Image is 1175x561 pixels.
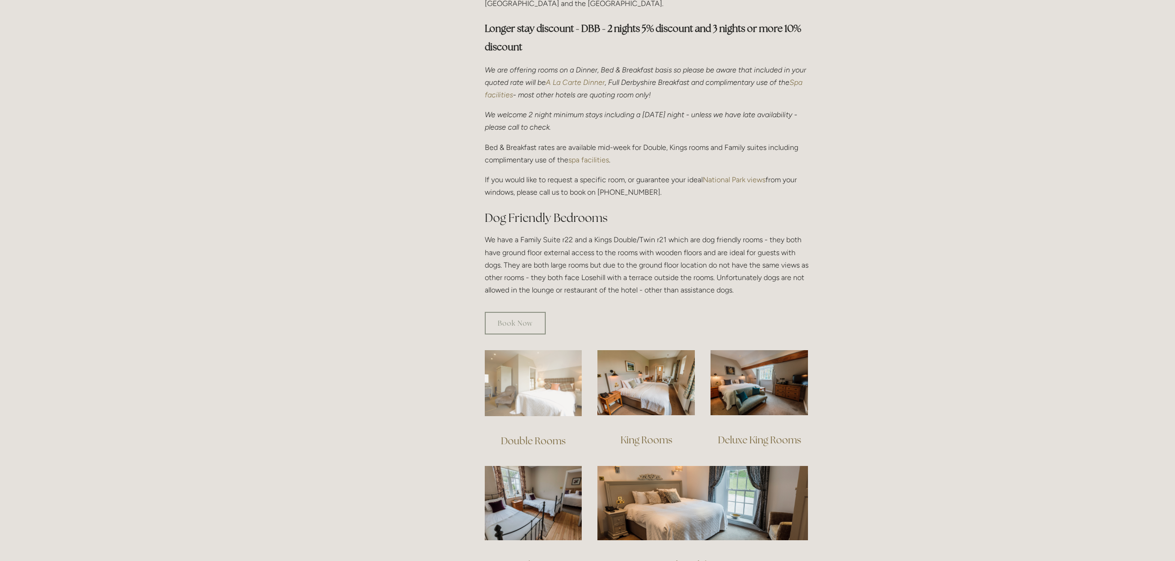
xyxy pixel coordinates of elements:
[485,66,808,87] em: We are offering rooms on a Dinner, Bed & Breakfast basis so please be aware that included in your...
[597,466,808,540] img: The Edale Suite, Losehill Hotel
[485,173,808,198] p: If you would like to request a specific room, or guarantee your ideal from your windows, please c...
[485,466,582,540] img: Family Suite view, Losehill Hotel
[597,350,695,415] img: King Room view, Losehill Hotel
[485,210,808,226] h2: Dog Friendly Bedrooms
[718,434,801,446] a: Deluxe King Rooms
[513,90,651,99] em: - most other hotels are quoting room only!
[605,78,789,87] em: , Full Derbyshire Breakfast and complimentary use of the
[546,78,605,87] a: A La Carte Dinner
[621,434,672,446] a: King Rooms
[711,350,808,415] img: Deluxe King Room view, Losehill Hotel
[485,312,546,334] a: Book Now
[485,22,803,53] strong: Longer stay discount - DBB - 2 nights 5% discount and 3 nights or more 10% discount
[501,435,566,447] a: Double Rooms
[485,350,582,416] img: Double Room view, Losehill Hotel
[485,233,808,296] p: We have a Family Suite r22 and a Kings Double/Twin r21 which are dog friendly rooms - they both h...
[568,155,609,164] a: spa facilities
[485,141,808,166] p: Bed & Breakfast rates are available mid-week for Double, Kings rooms and Family suites including ...
[703,175,765,184] a: National Park views
[485,110,799,131] em: We welcome 2 night minimum stays including a [DATE] night - unless we have late availability - pl...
